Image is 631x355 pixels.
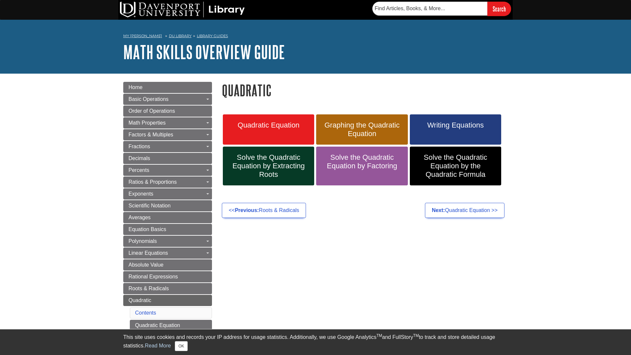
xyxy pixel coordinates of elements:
a: Solve the Quadratic Equation by Extracting Roots [223,147,314,185]
h1: Quadratic [222,82,508,99]
span: Equation Basics [129,226,166,232]
a: Quadratic Equation [130,320,212,331]
span: Math Properties [129,120,166,126]
form: Searches DU Library's articles, books, and more [372,2,511,16]
a: Averages [123,212,212,223]
a: Polynomials [123,236,212,247]
span: Absolute Value [129,262,163,268]
a: Absolute Value [123,259,212,271]
a: Roots & Radicals [123,283,212,294]
span: Polynomials [129,238,157,244]
span: Order of Operations [129,108,175,114]
a: Rational Expressions [123,271,212,282]
span: Ratios & Proportions [129,179,177,185]
span: Writing Equations [415,121,496,130]
a: Order of Operations [123,106,212,117]
a: Math Skills Overview Guide [123,42,285,62]
a: DU Library [169,34,192,38]
a: Library Guides [197,34,228,38]
span: Rational Expressions [129,274,178,279]
span: Fractions [129,144,150,149]
span: Home [129,84,143,90]
span: Roots & Radicals [129,286,169,291]
span: Quadratic [129,297,151,303]
span: Scientific Notation [129,203,171,208]
sup: TM [376,333,382,338]
div: This site uses cookies and records your IP address for usage statistics. Additionally, we use Goo... [123,333,508,351]
a: Home [123,82,212,93]
strong: Next: [432,207,445,213]
input: Find Articles, Books, & More... [372,2,487,15]
a: Linear Equations [123,248,212,259]
a: Math Properties [123,117,212,129]
span: Exponents [129,191,153,197]
span: Decimals [129,155,150,161]
a: Next:Quadratic Equation >> [425,203,504,218]
nav: breadcrumb [123,32,508,42]
a: Ratios & Proportions [123,177,212,188]
span: Factors & Multiples [129,132,173,137]
input: Search [487,2,511,16]
a: Contents [135,310,156,316]
a: Fractions [123,141,212,152]
strong: Previous: [235,207,259,213]
a: Scientific Notation [123,200,212,211]
span: Graphing the Quadratic Equation [321,121,403,138]
span: Solve the Quadratic Equation by the Quadratic Formula [415,153,496,179]
a: Basic Operations [123,94,212,105]
a: Read More [145,343,171,348]
button: Close [175,341,188,351]
a: Percents [123,165,212,176]
a: Solve the Quadratic Equation by Factoring [316,147,408,185]
sup: TM [413,333,419,338]
span: Solve the Quadratic Equation by Factoring [321,153,403,170]
a: Factors & Multiples [123,129,212,140]
span: Basic Operations [129,96,169,102]
a: Exponents [123,188,212,200]
a: Equation Basics [123,224,212,235]
span: Percents [129,167,149,173]
span: Linear Equations [129,250,168,256]
a: Writing Equations [410,114,501,145]
a: Decimals [123,153,212,164]
a: My [PERSON_NAME] [123,33,162,39]
span: Quadratic Equation [228,121,309,130]
span: Averages [129,215,151,220]
a: Quadratic Equation [223,114,314,145]
a: Graphing the Quadratic Equation [316,114,408,145]
img: DU Library [120,2,245,17]
a: Quadratic [123,295,212,306]
a: Solve the Quadratic Equation by the Quadratic Formula [410,147,501,185]
span: Solve the Quadratic Equation by Extracting Roots [228,153,309,179]
a: <<Previous:Roots & Radicals [222,203,306,218]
